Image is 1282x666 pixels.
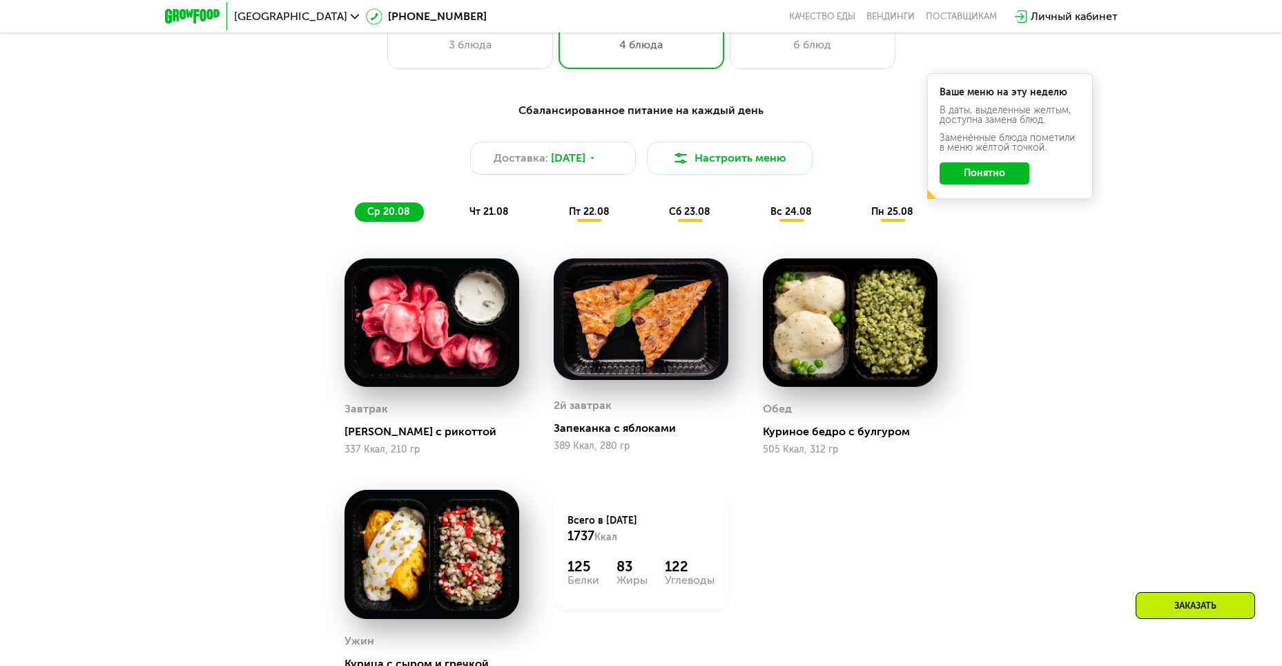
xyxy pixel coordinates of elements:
div: 125 [567,558,599,575]
div: [PERSON_NAME] с рикоттой [344,425,530,439]
span: ср 20.08 [367,206,410,218]
div: поставщикам [926,11,997,22]
span: 1737 [567,529,594,544]
a: [PHONE_NUMBER] [366,8,487,25]
span: вс 24.08 [770,206,812,218]
div: Жиры [616,575,648,586]
div: 83 [616,558,648,575]
div: Белки [567,575,599,586]
button: Настроить меню [647,142,813,175]
span: сб 23.08 [669,206,710,218]
span: пн 25.08 [871,206,913,218]
div: Куриное бедро с булгуром [763,425,949,439]
div: Запеканка с яблоками [554,421,739,435]
div: 389 Ккал, 280 гр [554,441,728,452]
span: чт 21.08 [469,206,509,218]
div: Ваше меню на эту неделю [940,88,1080,97]
div: Углеводы [665,575,715,586]
div: 4 блюда [573,37,710,53]
div: Заменённые блюда пометили в меню жёлтой точкой. [940,133,1080,153]
div: Ужин [344,631,374,651]
span: Ккал [594,531,617,543]
div: 505 Ккал, 312 гр [763,444,938,455]
div: Заказать [1136,592,1255,619]
span: Доставка: [494,150,548,166]
div: В даты, выделенные желтым, доступна замена блюд. [940,106,1080,125]
div: Личный кабинет [1031,8,1118,25]
a: Вендинги [866,11,915,22]
span: пт 22.08 [569,206,610,218]
div: 3 блюда [402,37,538,53]
span: [GEOGRAPHIC_DATA] [234,11,347,22]
div: Сбалансированное питание на каждый день [233,102,1050,120]
div: Завтрак [344,399,388,419]
div: 337 Ккал, 210 гр [344,444,519,455]
span: [DATE] [551,150,585,166]
div: 6 блюд [744,37,881,53]
button: Понятно [940,162,1029,184]
div: Всего в [DATE] [567,514,715,544]
div: 2й завтрак [554,395,612,416]
div: 122 [665,558,715,575]
div: Обед [763,399,792,419]
a: Качество еды [789,11,855,22]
